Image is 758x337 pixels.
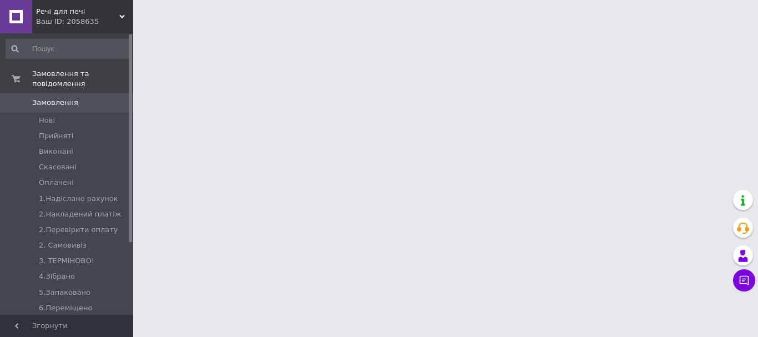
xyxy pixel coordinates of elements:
[36,17,133,27] div: Ваш ID: 2058635
[39,256,94,266] span: 3. ТЕРМІНОВО!
[39,209,121,219] span: 2.Накладений платіж
[32,98,78,108] span: Замовлення
[6,39,131,59] input: Пошук
[39,225,118,235] span: 2.Перевірити оплату
[39,303,93,313] span: 6.Переміщено
[39,147,73,157] span: Виконані
[39,271,75,281] span: 4.Зібрано
[39,178,74,188] span: Оплачені
[36,7,119,17] span: Речі для печі
[39,162,77,172] span: Скасовані
[39,131,73,141] span: Прийняті
[39,288,90,298] span: 5.Запаковано
[32,69,133,89] span: Замовлення та повідомлення
[39,240,87,250] span: 2. Самовивіз
[733,269,755,291] button: Чат з покупцем
[39,115,55,125] span: Нові
[39,194,118,204] span: 1.Надіслано рахунок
